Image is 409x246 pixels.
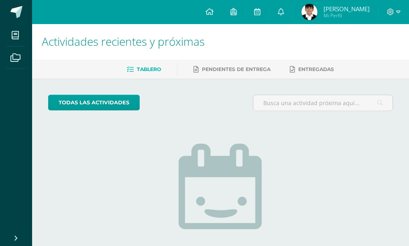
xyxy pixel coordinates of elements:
[202,66,271,72] span: Pendientes de entrega
[298,66,334,72] span: Entregadas
[127,63,161,76] a: Tablero
[324,5,370,13] span: [PERSON_NAME]
[290,63,334,76] a: Entregadas
[324,12,370,19] span: Mi Perfil
[301,4,317,20] img: 46f588a5baa69dadd4e3423aeac4e3db.png
[42,34,205,49] span: Actividades recientes y próximas
[193,63,271,76] a: Pendientes de entrega
[253,95,393,111] input: Busca una actividad próxima aquí...
[48,95,140,110] a: todas las Actividades
[137,66,161,72] span: Tablero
